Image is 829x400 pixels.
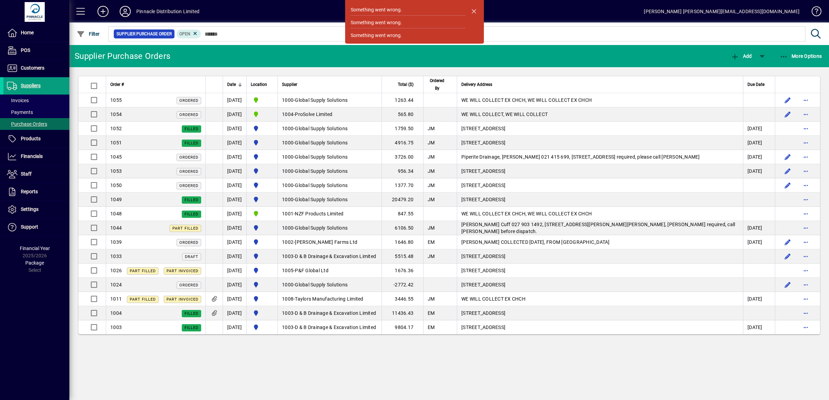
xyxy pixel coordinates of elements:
[800,208,811,219] button: More options
[457,221,743,235] td: [PERSON_NAME] Cuff 027 903 1492, [STREET_ADDRESS][PERSON_NAME][PERSON_NAME], [PERSON_NAME] requir...
[747,81,764,88] span: Due Date
[806,1,820,24] a: Knowledge Base
[185,127,198,131] span: Filled
[277,320,382,334] td: -
[223,136,246,150] td: [DATE]
[3,166,69,183] a: Staff
[428,325,435,330] span: EM
[277,221,382,235] td: -
[457,320,743,334] td: [STREET_ADDRESS]
[277,264,382,278] td: -
[110,154,122,160] span: 1045
[282,154,293,160] span: 1000
[282,254,293,259] span: 1003
[295,197,348,202] span: Global Supply Solutions
[110,197,122,202] span: 1049
[172,226,198,231] span: Part Filled
[800,293,811,304] button: More options
[3,42,69,59] a: POS
[185,326,198,330] span: Filled
[382,193,423,207] td: 20479.20
[295,97,348,103] span: Global Supply Solutions
[3,106,69,118] a: Payments
[282,325,293,330] span: 1003
[382,107,423,122] td: 565.80
[110,97,122,103] span: 1055
[110,268,122,273] span: 1026
[110,112,122,117] span: 1054
[110,310,122,316] span: 1004
[800,95,811,106] button: More options
[110,126,122,131] span: 1052
[457,306,743,320] td: [STREET_ADDRESS]
[800,137,811,148] button: More options
[20,246,50,251] span: Financial Year
[731,53,752,59] span: Add
[382,320,423,334] td: 9804.17
[110,183,122,188] span: 1050
[428,239,435,245] span: EM
[729,50,753,62] button: Add
[457,249,743,264] td: [STREET_ADDRESS]
[457,136,743,150] td: [STREET_ADDRESS]
[428,197,435,202] span: JM
[282,97,293,103] span: 1000
[428,77,453,92] div: Ordered By
[277,207,382,221] td: -
[136,6,199,17] div: Pinnacle Distribution Limited
[110,254,122,259] span: 1033
[3,183,69,201] a: Reports
[800,194,811,205] button: More options
[800,180,811,191] button: More options
[428,77,446,92] span: Ordered By
[457,278,743,292] td: [STREET_ADDRESS]
[223,150,246,164] td: [DATE]
[398,81,413,88] span: Total ($)
[251,139,273,147] span: Pinnacle Distribution
[114,5,136,18] button: Profile
[251,153,273,161] span: Pinnacle Distribution
[277,178,382,193] td: -
[743,292,775,306] td: [DATE]
[3,118,69,130] a: Purchase Orders
[110,282,122,287] span: 1024
[251,266,273,275] span: Pinnacle Distribution
[227,81,236,88] span: Date
[130,297,156,302] span: Part Filled
[782,95,793,106] button: Edit
[21,83,41,88] span: Suppliers
[251,295,273,303] span: Pinnacle Distribution
[251,167,273,175] span: Pinnacle Distribution
[800,279,811,290] button: More options
[3,60,69,77] a: Customers
[185,255,198,259] span: Draft
[743,122,775,136] td: [DATE]
[800,151,811,162] button: More options
[3,201,69,218] a: Settings
[21,171,32,177] span: Staff
[386,81,420,88] div: Total ($)
[117,30,172,37] span: Supplier Purchase Order
[251,124,273,133] span: Pinnacle Distribution
[382,264,423,278] td: 1676.36
[21,224,38,230] span: Support
[382,221,423,235] td: 6106.50
[25,260,44,266] span: Package
[223,278,246,292] td: [DATE]
[295,140,348,145] span: Global Supply Solutions
[277,235,382,249] td: -
[277,136,382,150] td: -
[428,310,435,316] span: EM
[282,225,293,231] span: 1000
[382,164,423,178] td: 956.34
[743,221,775,235] td: [DATE]
[382,306,423,320] td: 11436.43
[277,122,382,136] td: -
[457,122,743,136] td: [STREET_ADDRESS]
[110,140,122,145] span: 1051
[223,193,246,207] td: [DATE]
[75,51,170,62] div: Supplier Purchase Orders
[3,24,69,42] a: Home
[223,164,246,178] td: [DATE]
[223,249,246,264] td: [DATE]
